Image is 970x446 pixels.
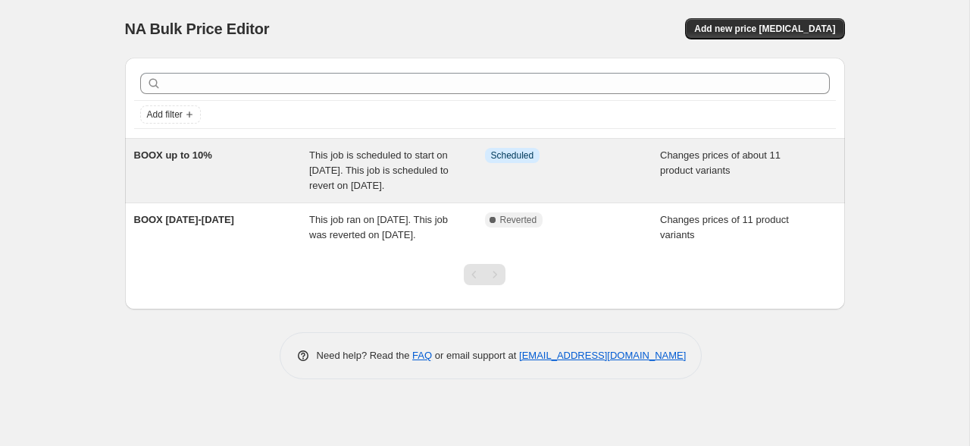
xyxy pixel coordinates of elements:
[317,350,413,361] span: Need help? Read the
[660,149,781,176] span: Changes prices of about 11 product variants
[309,149,449,191] span: This job is scheduled to start on [DATE]. This job is scheduled to revert on [DATE].
[500,214,537,226] span: Reverted
[140,105,201,124] button: Add filter
[412,350,432,361] a: FAQ
[464,264,505,285] nav: Pagination
[134,149,212,161] span: BOOX up to 10%
[309,214,448,240] span: This job ran on [DATE]. This job was reverted on [DATE].
[134,214,234,225] span: BOOX [DATE]-[DATE]
[125,20,270,37] span: NA Bulk Price Editor
[432,350,519,361] span: or email support at
[685,18,844,39] button: Add new price [MEDICAL_DATA]
[694,23,835,35] span: Add new price [MEDICAL_DATA]
[519,350,686,361] a: [EMAIL_ADDRESS][DOMAIN_NAME]
[660,214,789,240] span: Changes prices of 11 product variants
[147,108,183,121] span: Add filter
[491,149,534,162] span: Scheduled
